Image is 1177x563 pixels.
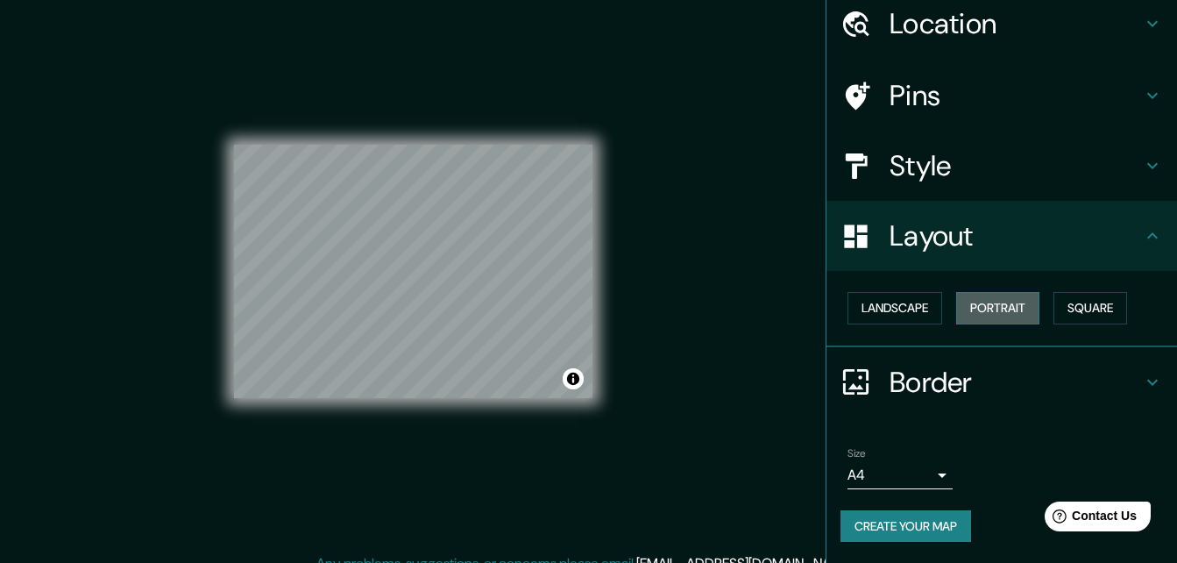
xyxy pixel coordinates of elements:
div: Border [826,347,1177,417]
button: Landscape [847,292,942,324]
h4: Style [890,148,1142,183]
div: Layout [826,201,1177,271]
iframe: Help widget launcher [1021,495,1158,544]
button: Toggle attribution [563,368,584,389]
div: A4 [847,461,953,489]
button: Create your map [840,510,971,543]
div: Style [826,131,1177,201]
h4: Pins [890,78,1142,113]
h4: Layout [890,218,1142,253]
label: Size [847,445,866,460]
h4: Location [890,6,1142,41]
h4: Border [890,365,1142,400]
button: Square [1053,292,1127,324]
button: Portrait [956,292,1039,324]
canvas: Map [234,145,592,398]
div: Pins [826,61,1177,131]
